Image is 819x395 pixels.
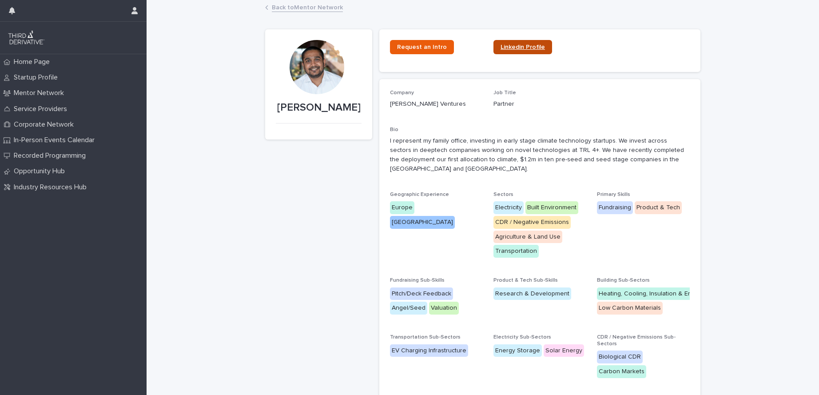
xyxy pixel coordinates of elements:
[493,216,571,229] div: CDR / Negative Emissions
[597,278,650,283] span: Building Sub-Sectors
[10,89,71,97] p: Mentor Network
[525,201,578,214] div: Built Environment
[10,105,74,113] p: Service Providers
[493,100,586,109] p: Partner
[635,201,682,214] div: Product & Tech
[429,302,459,315] div: Valuation
[390,192,449,197] span: Geographic Experience
[390,287,453,300] div: Pitch/Deck Feedback
[597,201,633,214] div: Fundraising
[390,302,427,315] div: Angel/Seed
[390,40,454,54] a: Request an Intro
[390,335,461,340] span: Transportation Sub-Sectors
[276,101,362,114] p: [PERSON_NAME]
[390,201,414,214] div: Europe
[493,344,542,357] div: Energy Storage
[493,278,558,283] span: Product & Tech Sub-Skills
[10,152,93,160] p: Recorded Programming
[597,351,643,363] div: Biological CDR
[597,335,676,346] span: CDR / Negative Emissions Sub-Sectors
[390,278,445,283] span: Fundraising Sub-Skills
[10,183,94,192] p: Industry Resources Hub
[10,136,102,144] p: In-Person Events Calendar
[390,90,414,96] span: Company
[272,2,343,12] a: Back toMentor Network
[390,100,483,109] p: [PERSON_NAME] Ventures
[493,90,516,96] span: Job Title
[390,127,398,132] span: Bio
[597,365,646,378] div: Carbon Markets
[397,44,447,50] span: Request an Intro
[493,201,524,214] div: Electricity
[390,216,455,229] div: [GEOGRAPHIC_DATA]
[7,29,46,47] img: q0dI35fxT46jIlCv2fcp
[493,40,552,54] a: Linkedin Profile
[390,344,468,357] div: EV Charging Infrastructure
[597,302,663,315] div: Low Carbon Materials
[493,231,562,243] div: Agriculture & Land Use
[493,287,571,300] div: Research & Development
[390,136,690,173] p: I represent my family office, investing in early stage climate technology startups. We invest acr...
[544,344,584,357] div: Solar Energy
[493,192,513,197] span: Sectors
[493,335,551,340] span: Electricity Sub-Sectors
[501,44,545,50] span: Linkedin Profile
[10,58,57,66] p: Home Page
[493,245,539,258] div: Transportation
[10,120,81,129] p: Corporate Network
[10,73,65,82] p: Startup Profile
[10,167,72,176] p: Opportunity Hub
[597,287,716,300] div: Heating, Cooling, Insulation & Envelopes
[597,192,630,197] span: Primary Skills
